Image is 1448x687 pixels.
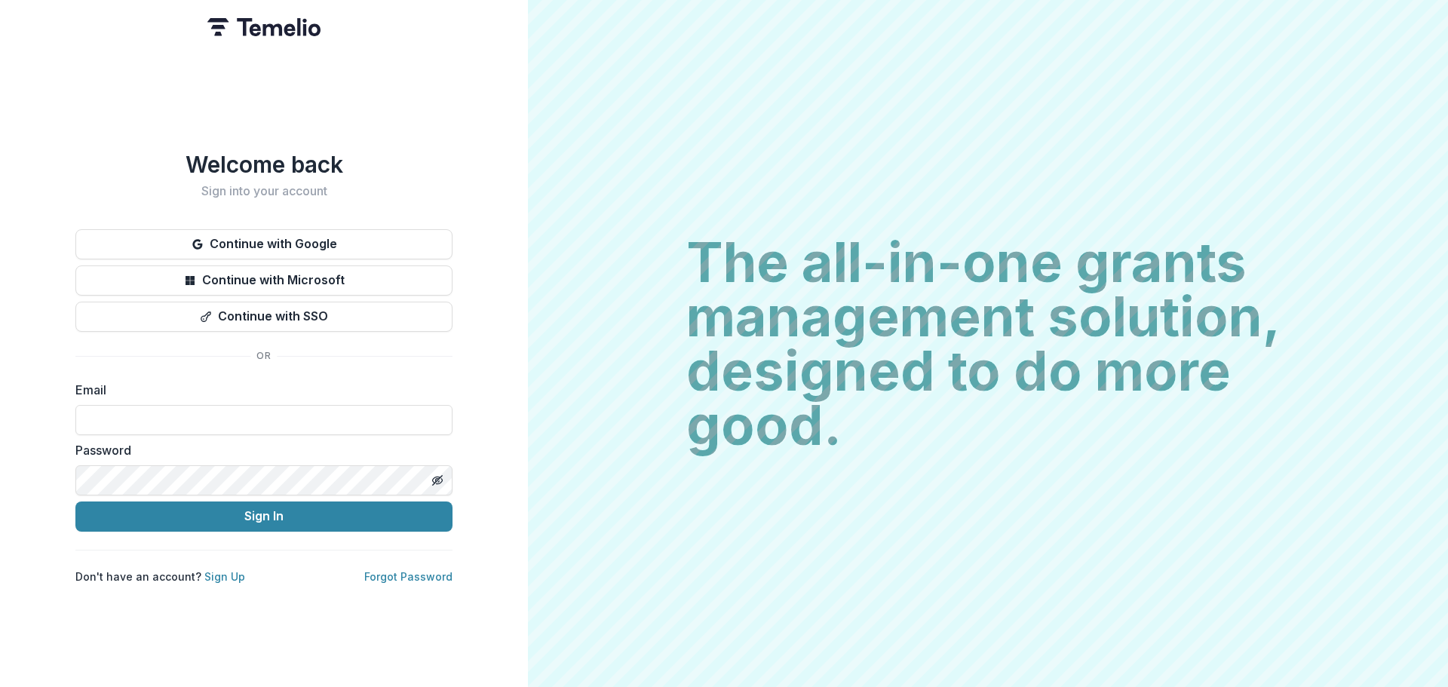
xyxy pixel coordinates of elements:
a: Forgot Password [364,570,452,583]
label: Password [75,441,443,459]
h2: Sign into your account [75,184,452,198]
button: Toggle password visibility [425,468,449,492]
button: Continue with SSO [75,302,452,332]
label: Email [75,381,443,399]
button: Continue with Microsoft [75,265,452,296]
img: Temelio [207,18,321,36]
button: Sign In [75,501,452,532]
button: Continue with Google [75,229,452,259]
a: Sign Up [204,570,245,583]
h1: Welcome back [75,151,452,178]
p: Don't have an account? [75,569,245,584]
